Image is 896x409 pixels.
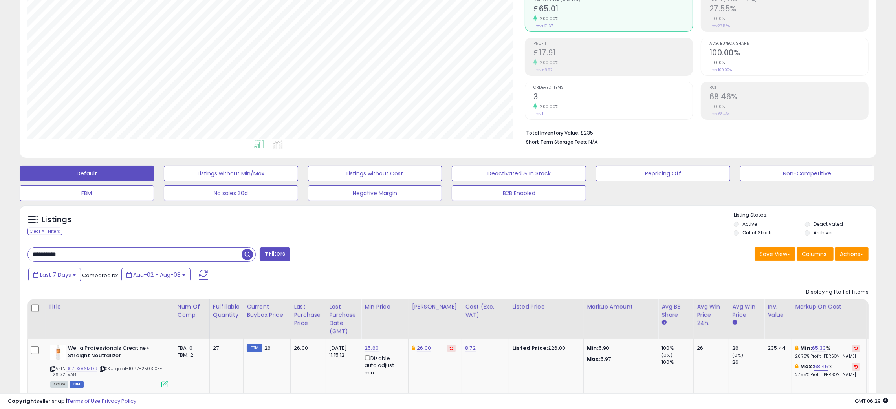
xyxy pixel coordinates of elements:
[806,288,869,296] div: Displaying 1 to 1 of 1 items
[417,344,431,352] a: 26.00
[526,130,579,136] b: Total Inventory Value:
[537,104,559,110] small: 200.00%
[213,303,240,319] div: Fulfillable Quantity
[587,303,655,311] div: Markup Amount
[814,221,843,227] label: Deactivated
[213,345,237,352] div: 27
[40,271,71,279] span: Last 7 Days
[27,228,62,235] div: Clear All Filters
[50,345,66,360] img: 31W6skmw5eL._SL40_.jpg
[537,60,559,66] small: 200.00%
[661,319,666,326] small: Avg BB Share.
[178,303,206,319] div: Num of Comp.
[732,352,743,358] small: (0%)
[742,229,771,236] label: Out of Stock
[742,221,757,227] label: Active
[835,247,869,261] button: Actions
[329,303,358,336] div: Last Purchase Date (GMT)
[734,212,876,219] p: Listing States:
[82,272,118,279] span: Compared to:
[537,16,559,22] small: 200.00%
[795,372,860,378] p: 27.55% Profit [PERSON_NAME]
[800,344,812,352] b: Min:
[795,303,863,311] div: Markup on Cost
[533,92,692,103] h2: 3
[67,397,101,405] a: Terms of Use
[587,356,652,363] p: 5.97
[697,345,723,352] div: 26
[768,303,788,319] div: Inv. value
[526,128,863,137] li: £235
[133,271,181,279] span: Aug-02 - Aug-08
[661,352,672,358] small: (0%)
[20,166,154,181] button: Default
[709,111,730,116] small: Prev: 68.46%
[28,268,81,281] button: Last 7 Days
[755,247,795,261] button: Save View
[452,185,586,201] button: B2B Enabled
[732,303,761,319] div: Avg Win Price
[732,345,764,352] div: 26
[533,4,692,15] h2: £65.01
[709,86,868,90] span: ROI
[121,268,191,281] button: Aug-02 - Aug-08
[70,381,84,388] span: FBM
[450,346,453,350] i: Revert to store-level Dynamic Max Price
[800,363,814,370] b: Max:
[802,250,826,258] span: Columns
[533,68,552,72] small: Prev: £5.97
[854,365,858,369] i: Revert to store-level Max Markup
[452,166,586,181] button: Deactivated & In Stock
[8,398,136,405] div: seller snap | |
[709,68,732,72] small: Prev: 100.00%
[709,104,725,110] small: 0.00%
[795,345,860,359] div: %
[164,166,298,181] button: Listings without Min/Max
[512,344,548,352] b: Listed Price:
[48,303,171,311] div: Title
[855,397,888,405] span: 2025-08-16 06:29 GMT
[533,48,692,59] h2: £17.91
[697,303,726,327] div: Avg Win Price 24h.
[661,303,690,319] div: Avg BB Share
[164,185,298,201] button: No sales 30d
[740,166,874,181] button: Non-Competitive
[20,185,154,201] button: FBM
[732,319,737,326] small: Avg Win Price.
[533,24,553,28] small: Prev: £21.67
[365,303,405,311] div: Min Price
[814,229,835,236] label: Archived
[465,344,476,352] a: 8.72
[814,363,828,371] a: 68.45
[50,365,163,377] span: | SKU: qogit-10.47-250310---26.32-VA8
[412,303,458,311] div: [PERSON_NAME]
[795,364,798,369] i: This overrides the store level max markup for this listing
[768,345,786,352] div: 235.44
[329,345,355,359] div: [DATE] 11:15:12
[709,42,868,46] span: Avg. Buybox Share
[709,4,868,15] h2: 27.55%
[178,345,203,352] div: FBA: 0
[587,355,601,363] strong: Max:
[709,48,868,59] h2: 100.00%
[465,303,506,319] div: Cost (Exc. VAT)
[308,185,442,201] button: Negative Margin
[294,345,320,352] div: 26.00
[260,247,290,261] button: Filters
[178,352,203,359] div: FBM: 2
[533,111,543,116] small: Prev: 1
[412,345,415,351] i: This overrides the store level Dynamic Max Price for this listing
[732,359,764,366] div: 26
[533,42,692,46] span: Profit
[812,344,826,352] a: 65.33
[588,138,598,146] span: N/A
[795,363,860,378] div: %
[8,397,37,405] strong: Copyright
[247,303,287,319] div: Current Buybox Price
[661,345,693,352] div: 100%
[68,345,163,361] b: Wella Professionals Creatine+ Straight Neutralizer
[50,381,68,388] span: All listings currently available for purchase on Amazon
[854,346,858,350] i: Revert to store-level Min Markup
[102,397,136,405] a: Privacy Policy
[50,345,168,387] div: ASIN:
